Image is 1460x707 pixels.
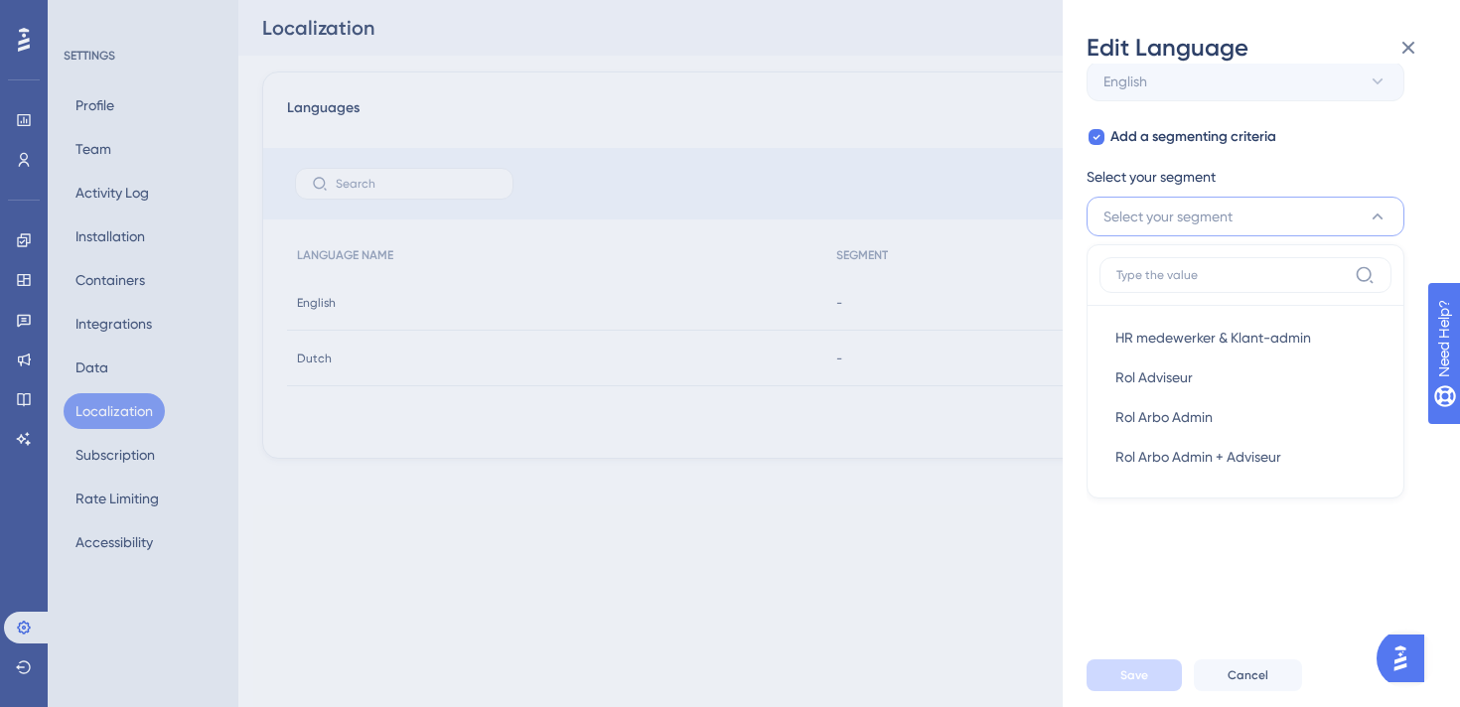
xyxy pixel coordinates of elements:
[1115,485,1183,508] span: Rol BO/FO
[1194,659,1302,691] button: Cancel
[1087,659,1182,691] button: Save
[1099,437,1391,477] button: Rol Arbo Admin + Adviseur
[1377,629,1436,688] iframe: UserGuiding AI Assistant Launcher
[1228,667,1268,683] span: Cancel
[1099,397,1391,437] button: Rol Arbo Admin
[1110,125,1276,149] span: Add a segmenting criteria
[1115,405,1213,429] span: Rol Arbo Admin
[1103,205,1233,228] span: Select your segment
[1099,318,1391,357] button: HR medewerker & Klant-admin
[1115,445,1281,469] span: Rol Arbo Admin + Adviseur
[47,5,124,29] span: Need Help?
[1116,267,1347,283] input: Type the value
[1087,62,1404,101] button: English
[1087,165,1216,189] span: Select your segment
[1120,667,1148,683] span: Save
[1099,477,1391,516] button: Rol BO/FO
[1087,32,1436,64] div: Edit Language
[1103,70,1147,93] span: English
[1115,326,1311,350] span: HR medewerker & Klant-admin
[1099,357,1391,397] button: Rol Adviseur
[1115,365,1193,389] span: Rol Adviseur
[1087,197,1404,236] button: Select your segment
